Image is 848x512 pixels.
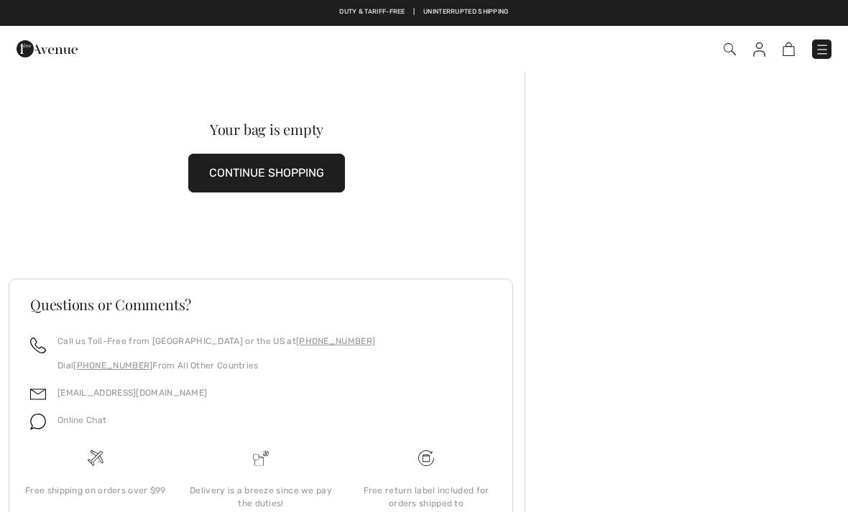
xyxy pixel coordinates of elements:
[17,41,78,55] a: 1ère Avenue
[30,338,46,353] img: call
[815,42,829,57] img: Menu
[30,386,46,402] img: email
[753,42,765,57] img: My Info
[188,154,345,192] button: CONTINUE SHOPPING
[724,43,736,55] img: Search
[57,335,375,348] p: Call us Toll-Free from [GEOGRAPHIC_DATA] or the US at
[190,484,332,510] div: Delivery is a breeze since we pay the duties!
[73,360,152,371] a: [PHONE_NUMBER]
[17,34,78,63] img: 1ère Avenue
[296,336,375,346] a: [PHONE_NUMBER]
[24,484,167,497] div: Free shipping on orders over $99
[57,415,106,425] span: Online Chat
[418,450,434,466] img: Free shipping on orders over $99
[57,359,375,372] p: Dial From All Other Countries
[783,42,795,56] img: Shopping Bag
[253,450,269,466] img: Delivery is a breeze since we pay the duties!
[34,122,499,136] div: Your bag is empty
[57,388,207,398] a: [EMAIL_ADDRESS][DOMAIN_NAME]
[88,450,103,466] img: Free shipping on orders over $99
[30,297,492,312] h3: Questions or Comments?
[30,414,46,429] img: chat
